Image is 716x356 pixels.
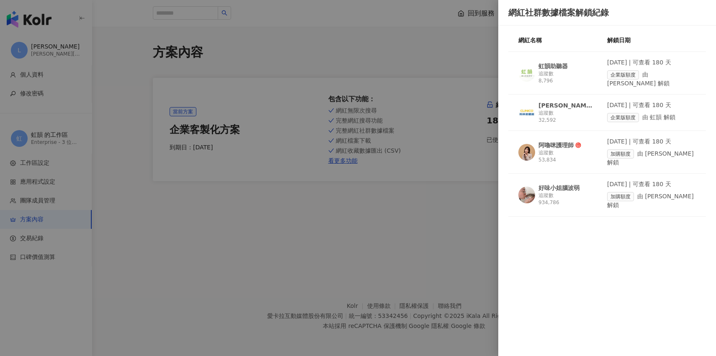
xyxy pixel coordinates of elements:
div: 好味小姐腦波弱 [538,184,579,192]
div: [DATE] | 可查看 180 天 [607,138,696,146]
img: KOL Avatar [518,65,535,82]
div: 網紅社群數據檔案解鎖紀錄 [508,7,706,18]
span: 加購額度 [607,149,634,159]
div: 由 虹韻 解鎖 [607,113,696,122]
div: [DATE] | 可查看 180 天 [607,180,696,189]
a: KOL Avatar虹韻助聽器追蹤數 8,796[DATE] | 可查看 180 天企業版額度由 [PERSON_NAME] 解鎖 [508,59,706,95]
div: 由 [PERSON_NAME] 解鎖 [607,70,696,88]
div: 解鎖日期 [607,36,696,45]
a: KOL Avatar阿嚕咪護理師追蹤數 53,834[DATE] | 可查看 180 天加購額度由 [PERSON_NAME] 解鎖 [508,138,706,174]
a: KOL Avatar好味小姐腦波弱追蹤數 934,786[DATE] | 可查看 180 天加購額度由 [PERSON_NAME] 解鎖 [508,180,706,216]
div: 網紅名稱 [518,36,607,45]
img: KOL Avatar [518,187,535,203]
div: [DATE] | 可查看 180 天 [607,101,696,110]
div: [DATE] | 可查看 180 天 [607,59,696,67]
div: 虹韻助聽器 [538,62,568,70]
div: 追蹤數 934,786 [538,192,593,206]
div: [PERSON_NAME] [538,101,593,110]
div: 阿嚕咪護理師 [538,141,574,149]
div: 追蹤數 32,592 [538,110,593,124]
span: 企業版額度 [607,113,639,122]
img: KOL Avatar [518,104,535,121]
span: 企業版額度 [607,70,639,79]
a: KOL Avatar[PERSON_NAME]追蹤數 32,592[DATE] | 可查看 180 天企業版額度由 虹韻 解鎖 [508,101,706,131]
div: 由 [PERSON_NAME] 解鎖 [607,192,696,210]
span: 加購額度 [607,192,634,201]
div: 追蹤數 53,834 [538,149,593,164]
img: KOL Avatar [518,144,535,161]
div: 追蹤數 8,796 [538,70,593,85]
div: 由 [PERSON_NAME] 解鎖 [607,149,696,167]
